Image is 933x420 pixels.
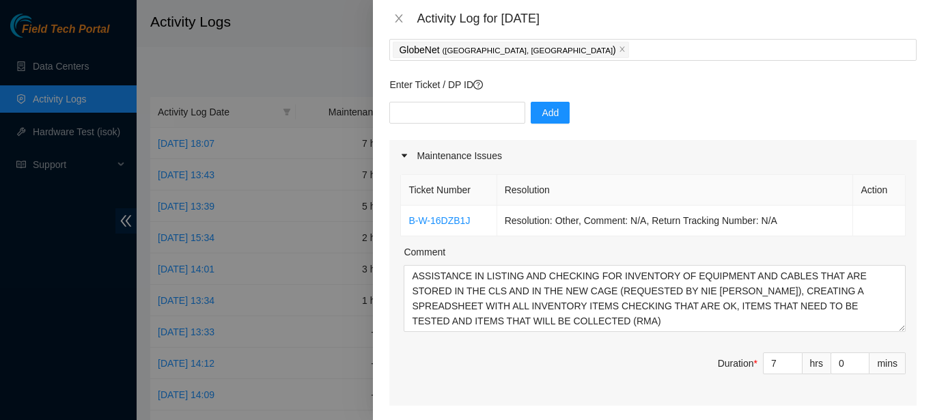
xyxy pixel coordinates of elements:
div: Activity Log for [DATE] [417,11,917,26]
span: close [393,13,404,24]
p: Enter Ticket / DP ID [389,77,917,92]
button: Close [389,12,408,25]
p: GlobeNet ) [399,42,615,58]
label: Comment [404,244,445,260]
th: Resolution [497,175,854,206]
button: Add [531,102,570,124]
div: mins [869,352,906,374]
div: hrs [803,352,831,374]
span: Add [542,105,559,120]
th: Action [853,175,906,206]
td: Resolution: Other, Comment: N/A, Return Tracking Number: N/A [497,206,854,236]
span: caret-right [400,152,408,160]
textarea: Comment [404,265,906,332]
div: Duration [718,356,757,371]
span: close [619,46,626,54]
span: question-circle [473,80,483,89]
div: Maintenance Issues [389,140,917,171]
a: B-W-16DZB1J [408,215,470,226]
th: Ticket Number [401,175,497,206]
span: ( [GEOGRAPHIC_DATA], [GEOGRAPHIC_DATA] [442,46,613,55]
